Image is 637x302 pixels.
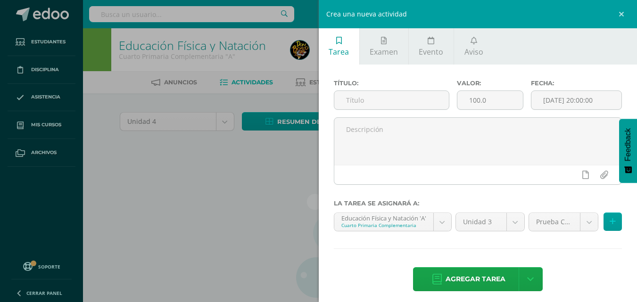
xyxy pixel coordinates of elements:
[464,47,483,57] span: Aviso
[531,91,621,109] input: Fecha de entrega
[457,80,523,87] label: Valor:
[341,222,426,229] div: Cuarto Primaria Complementaria
[370,47,398,57] span: Examen
[456,213,524,231] a: Unidad 3
[319,28,359,65] a: Tarea
[454,28,493,65] a: Aviso
[360,28,408,65] a: Examen
[624,128,632,161] span: Feedback
[334,200,622,207] label: La tarea se asignará a:
[463,213,499,231] span: Unidad 3
[619,119,637,183] button: Feedback - Mostrar encuesta
[446,268,505,291] span: Agregar tarea
[341,213,426,222] div: Educación Física y Natación 'A'
[334,80,449,87] label: Título:
[529,213,598,231] a: Prueba Corta (0.0%)
[334,91,449,109] input: Título
[409,28,454,65] a: Evento
[531,80,622,87] label: Fecha:
[329,47,349,57] span: Tarea
[419,47,443,57] span: Evento
[536,213,573,231] span: Prueba Corta (0.0%)
[457,91,523,109] input: Puntos máximos
[334,213,451,231] a: Educación Física y Natación 'A'Cuarto Primaria Complementaria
